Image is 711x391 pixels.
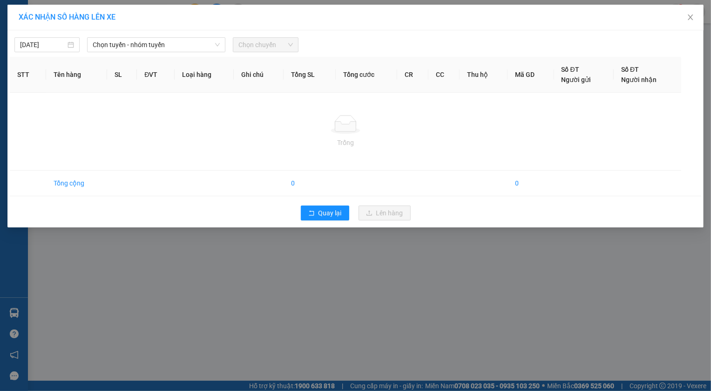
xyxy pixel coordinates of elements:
th: SL [107,57,137,93]
button: rollbackQuay lại [301,206,349,220]
th: Ghi chú [234,57,284,93]
div: Trống [17,137,674,148]
span: Số ĐT [562,66,579,73]
th: Tổng SL [284,57,335,93]
span: Số ĐT [621,66,639,73]
span: rollback [308,210,315,217]
button: Close [677,5,704,31]
span: Chọn chuyến [238,38,292,52]
span: Người gửi [562,76,591,83]
span: close [687,14,694,21]
span: down [215,42,220,48]
th: CC [428,57,460,93]
th: CR [397,57,428,93]
button: uploadLên hàng [359,206,411,220]
th: Tên hàng [46,57,107,93]
td: Tổng cộng [46,171,107,196]
th: Loại hàng [175,57,234,93]
td: 0 [508,171,554,196]
th: ĐVT [137,57,175,93]
span: XÁC NHẬN SỐ HÀNG LÊN XE [19,13,115,21]
td: 0 [284,171,335,196]
th: Thu hộ [460,57,508,93]
span: Chọn tuyến - nhóm tuyến [93,38,220,52]
span: Quay lại [318,208,342,218]
span: Người nhận [621,76,657,83]
th: Tổng cước [336,57,398,93]
th: STT [10,57,46,93]
input: 13/10/2025 [20,40,66,50]
th: Mã GD [508,57,554,93]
